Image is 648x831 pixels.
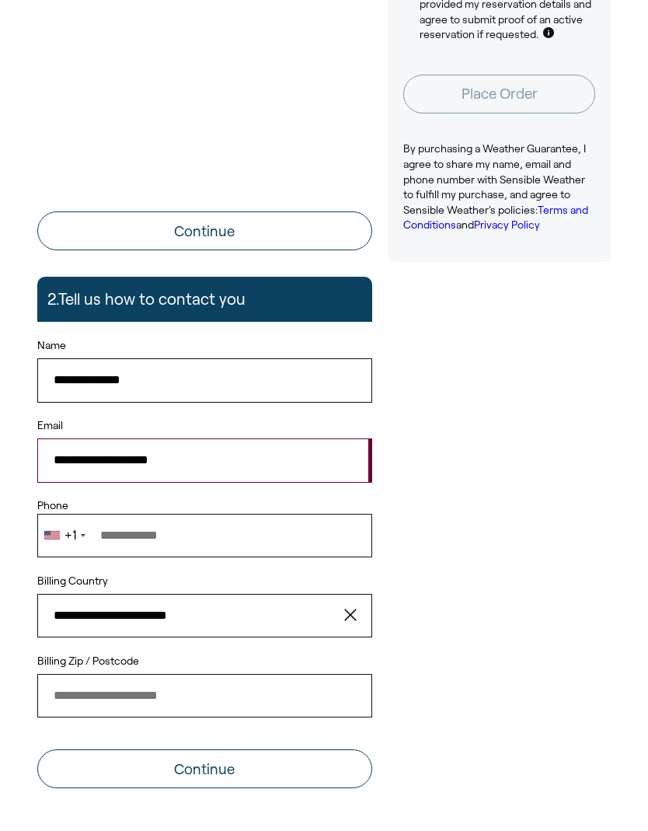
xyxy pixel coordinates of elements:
button: clear value [340,594,372,637]
h2: 2. Tell us how to contact you [47,282,246,316]
button: 2.Tell us how to contact you [37,277,372,322]
div: +1 [64,529,76,542]
div: Telephone country code [38,515,90,557]
p: By purchasing a Weather Guarantee, I agree to share my name, email and phone number with Sensible... [403,141,595,233]
button: Continue [37,749,372,788]
label: Phone [37,498,372,514]
button: Place Order [403,75,595,113]
label: Billing Zip / Postcode [37,654,372,669]
button: Continue [37,211,372,250]
iframe: PayPal-paypal [37,158,372,193]
label: Billing Country [37,574,108,589]
a: Privacy Policy [474,218,540,231]
label: Name [37,338,372,354]
iframe: Customer reviews powered by Trustpilot [388,284,611,393]
label: Email [37,418,372,434]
